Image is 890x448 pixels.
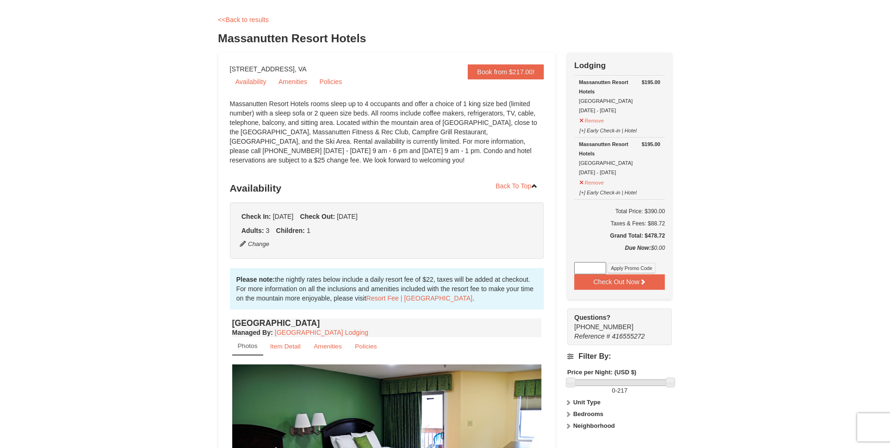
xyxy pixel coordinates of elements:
[574,274,665,289] button: Check Out Now
[236,276,275,283] strong: Please note:
[567,386,672,395] label: -
[574,231,665,240] h5: Grand Total: $478.72
[239,239,270,249] button: Change
[266,227,270,234] span: 3
[579,79,628,94] strong: Massanutten Resort Hotels
[355,343,377,350] small: Policies
[573,410,603,417] strong: Bedrooms
[275,329,368,336] a: [GEOGRAPHIC_DATA] Lodging
[573,422,615,429] strong: Neighborhood
[307,227,311,234] span: 1
[642,77,661,87] strong: $195.00
[579,176,604,187] button: Remove
[242,227,264,234] strong: Adults:
[300,213,335,220] strong: Check Out:
[273,213,293,220] span: [DATE]
[574,332,610,340] span: Reference #
[230,99,544,174] div: Massanutten Resort Hotels rooms sleep up to 4 occupants and offer a choice of 1 king size bed (li...
[567,352,672,361] h4: Filter By:
[468,64,544,79] a: Book from $217.00!
[230,179,544,198] h3: Availability
[490,179,544,193] a: Back To Top
[349,337,383,355] a: Policies
[574,219,665,228] div: Taxes & Fees: $88.72
[573,399,601,406] strong: Unit Type
[273,75,312,89] a: Amenities
[232,337,263,355] a: Photos
[238,342,258,349] small: Photos
[264,337,307,355] a: Item Detail
[232,329,271,336] span: Managed By
[579,124,637,135] button: [+] Early Check-in | Hotel
[270,343,301,350] small: Item Detail
[314,343,342,350] small: Amenities
[608,263,655,273] button: Apply Promo Code
[218,29,672,48] h3: Massanutten Resort Hotels
[612,387,615,394] span: 0
[230,75,272,89] a: Availability
[232,318,542,328] h4: [GEOGRAPHIC_DATA]
[232,329,273,336] strong: :
[579,114,604,125] button: Remove
[574,207,665,216] h6: Total Price: $390.00
[366,294,472,302] a: Resort Fee | [GEOGRAPHIC_DATA]
[567,369,636,376] strong: Price per Night: (USD $)
[642,139,661,149] strong: $195.00
[230,268,544,309] div: the nightly rates below include a daily resort fee of $22, taxes will be added at checkout. For m...
[579,185,637,197] button: [+] Early Check-in | Hotel
[337,213,358,220] span: [DATE]
[276,227,304,234] strong: Children:
[574,243,665,262] div: $0.00
[579,139,660,177] div: [GEOGRAPHIC_DATA] [DATE] - [DATE]
[579,77,660,115] div: [GEOGRAPHIC_DATA] [DATE] - [DATE]
[579,141,628,156] strong: Massanutten Resort Hotels
[612,332,645,340] span: 416555272
[625,245,651,251] strong: Due Now:
[242,213,271,220] strong: Check In:
[574,61,606,70] strong: Lodging
[574,313,655,331] span: [PHONE_NUMBER]
[218,16,269,23] a: <<Back to results
[617,387,628,394] span: 217
[308,337,348,355] a: Amenities
[314,75,348,89] a: Policies
[574,314,610,321] strong: Questions?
